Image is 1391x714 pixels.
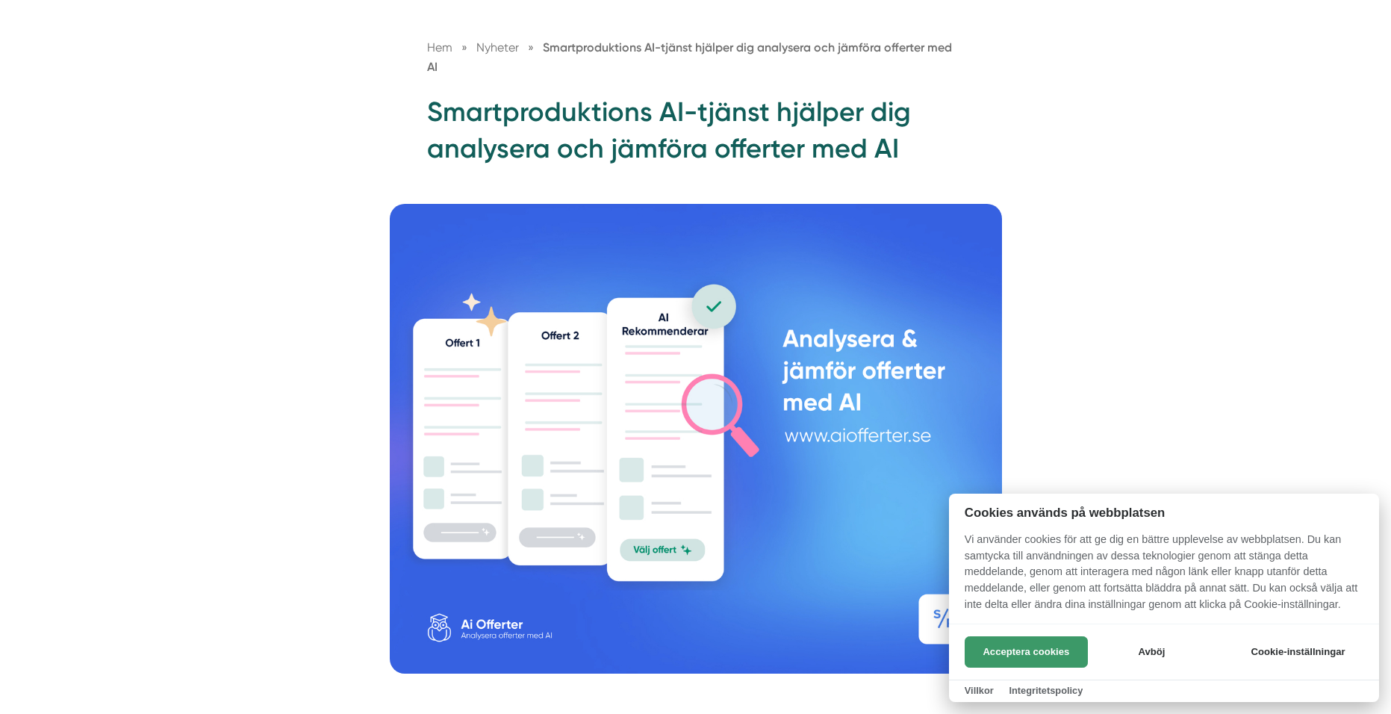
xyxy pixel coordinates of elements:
h2: Cookies används på webbplatsen [949,506,1379,520]
a: Integritetspolicy [1009,685,1083,696]
button: Avböj [1092,636,1211,668]
button: Cookie-inställningar [1233,636,1363,668]
a: Villkor [965,685,994,696]
button: Acceptera cookies [965,636,1088,668]
p: Vi använder cookies för att ge dig en bättre upplevelse av webbplatsen. Du kan samtycka till anvä... [949,532,1379,623]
